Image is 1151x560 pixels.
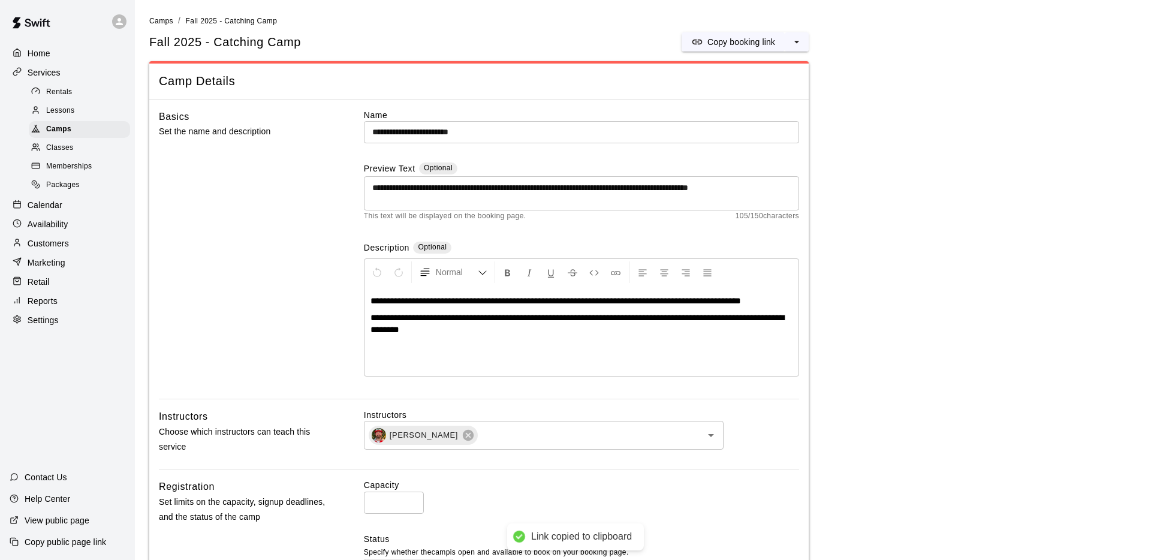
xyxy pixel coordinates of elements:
label: Status [364,533,799,545]
a: Memberships [29,158,135,176]
a: Availability [10,215,125,233]
div: Camps [29,121,130,138]
p: View public page [25,514,89,526]
nav: breadcrumb [149,14,1137,28]
p: Contact Us [25,471,67,483]
span: Optional [418,243,447,251]
p: Calendar [28,199,62,211]
a: Camps [149,16,173,25]
button: Format Strikethrough [562,261,583,283]
p: Help Center [25,493,70,505]
button: Insert Link [605,261,626,283]
p: Copy booking link [707,36,775,48]
a: Rentals [29,83,135,101]
h6: Basics [159,109,189,125]
span: Fall 2025 - Catching Camp [185,17,277,25]
label: Description [364,242,409,255]
button: Format Bold [498,261,518,283]
a: Classes [29,139,135,158]
p: Availability [28,218,68,230]
p: Choose which instructors can teach this service [159,424,326,454]
span: Classes [46,142,73,154]
h5: Fall 2025 - Catching Camp [149,34,301,50]
h6: Registration [159,479,215,495]
div: Memberships [29,158,130,175]
button: Justify Align [697,261,718,283]
button: select merge strategy [785,32,809,52]
button: Center Align [654,261,674,283]
span: [PERSON_NAME] [382,429,465,441]
span: Optional [424,164,453,172]
span: Lessons [46,105,75,117]
button: Left Align [632,261,653,283]
a: Retail [10,273,125,291]
span: Camps [46,124,71,136]
p: Retail [28,276,50,288]
p: Settings [28,314,59,326]
div: Packages [29,177,130,194]
label: Name [364,109,799,121]
label: Preview Text [364,162,415,176]
button: Copy booking link [682,32,785,52]
p: Home [28,47,50,59]
button: Insert Code [584,261,604,283]
p: Customers [28,237,69,249]
a: Packages [29,176,135,195]
a: Marketing [10,254,125,272]
a: Reports [10,292,125,310]
span: Packages [46,179,80,191]
p: Reports [28,295,58,307]
button: Redo [388,261,409,283]
button: Right Align [676,261,696,283]
label: Capacity [364,479,799,491]
span: Camp Details [159,73,799,89]
a: Settings [10,311,125,329]
p: Specify whether the camp is open and available to book on your booking page. [364,547,799,559]
div: Link copied to clipboard [531,531,632,543]
div: Classes [29,140,130,156]
span: Rentals [46,86,73,98]
a: Lessons [29,101,135,120]
button: Format Underline [541,261,561,283]
div: Lessons [29,103,130,119]
p: Set limits on the capacity, signup deadlines, and the status of the camp [159,495,326,525]
span: Normal [436,266,478,278]
span: Camps [149,17,173,25]
div: Rentals [29,84,130,101]
button: Formatting Options [414,261,492,283]
div: Bryan Farrington[PERSON_NAME] [369,426,478,445]
a: Home [10,44,125,62]
a: Customers [10,234,125,252]
li: / [178,14,180,27]
button: Undo [367,261,387,283]
a: Services [10,64,125,82]
span: This text will be displayed on the booking page. [364,210,526,222]
button: Format Italics [519,261,540,283]
span: Memberships [46,161,92,173]
p: Set the name and description [159,124,326,139]
span: 105 / 150 characters [736,210,799,222]
button: Open [703,427,719,444]
a: Camps [29,121,135,139]
p: Copy public page link [25,536,106,548]
p: Marketing [28,257,65,269]
h6: Instructors [159,409,208,424]
label: Instructors [364,409,799,421]
img: Bryan Farrington [372,428,386,442]
p: Services [28,67,61,79]
div: split button [682,32,809,52]
a: Calendar [10,196,125,214]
